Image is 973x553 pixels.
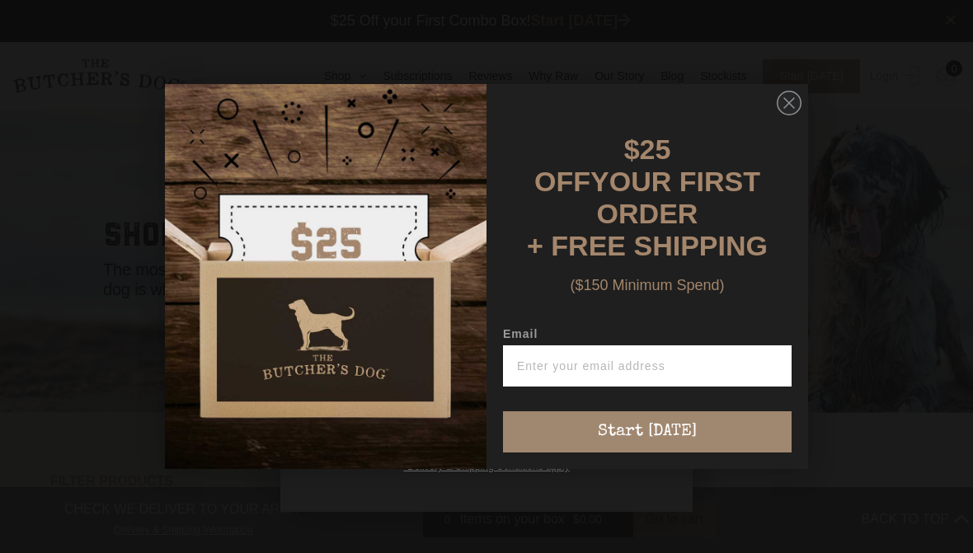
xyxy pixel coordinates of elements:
span: $25 OFF [534,134,670,197]
button: Close dialog [777,91,801,115]
span: YOUR FIRST ORDER + FREE SHIPPING [527,166,768,261]
input: Enter your email address [503,345,792,387]
img: d0d537dc-5429-4832-8318-9955428ea0a1.jpeg [165,84,486,469]
label: Email [503,327,792,345]
span: ($150 Minimum Spend) [570,277,724,293]
button: Start [DATE] [503,411,792,452]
